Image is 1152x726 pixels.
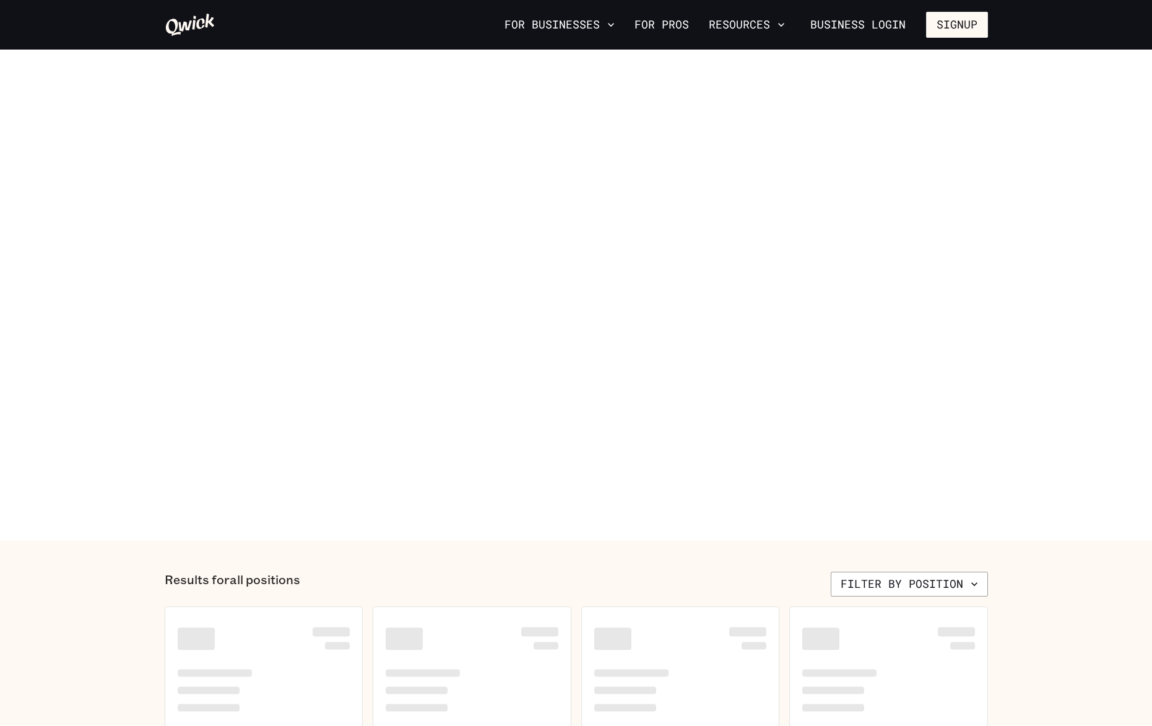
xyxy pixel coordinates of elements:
button: For Businesses [500,14,620,35]
p: Results for all positions [165,572,300,597]
button: Signup [926,12,988,38]
button: Resources [704,14,790,35]
a: Business Login [800,12,916,38]
a: For Pros [630,14,694,35]
button: Filter by position [831,572,988,597]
